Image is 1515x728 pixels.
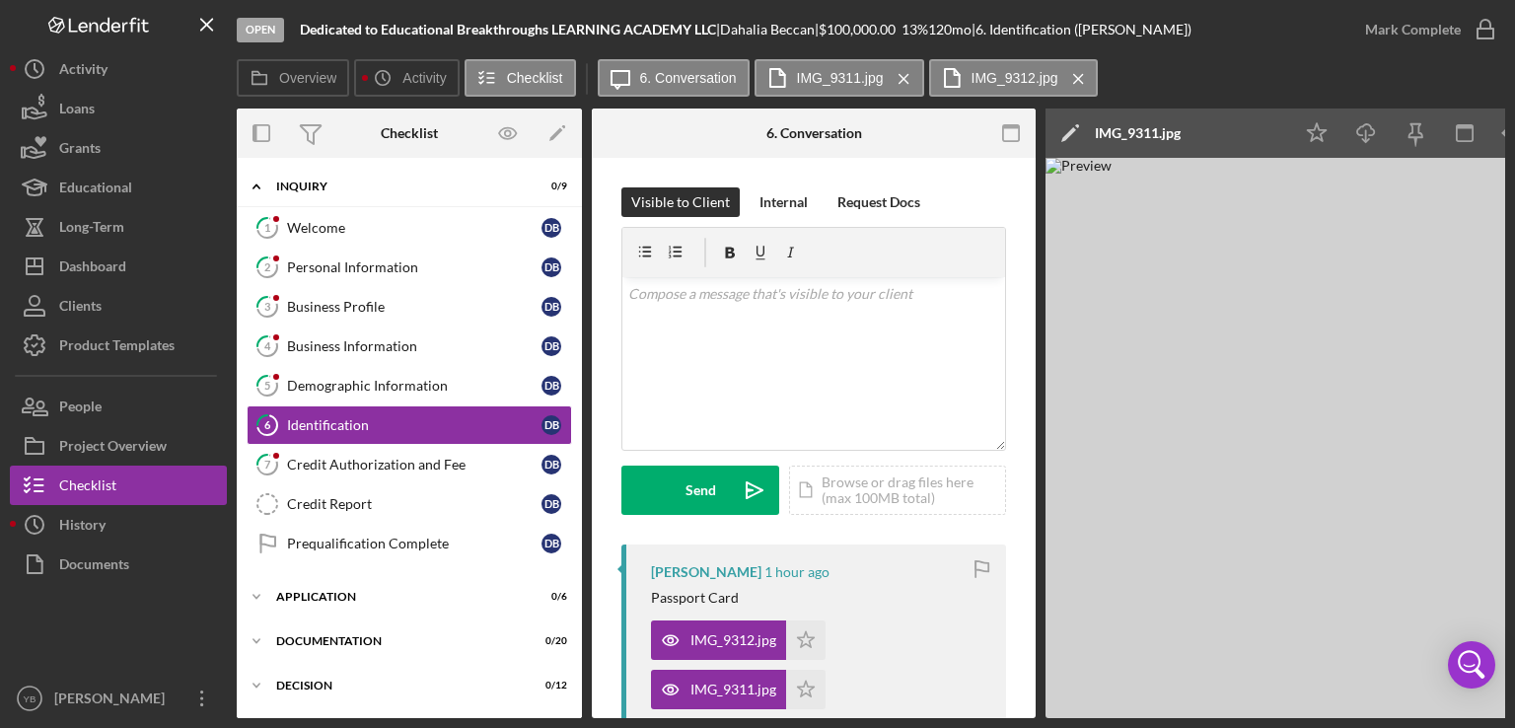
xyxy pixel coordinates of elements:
div: Open Intercom Messenger [1448,641,1495,689]
div: Welcome [287,220,541,236]
a: 3Business ProfileDB [247,287,572,327]
div: Credit Authorization and Fee [287,457,541,473]
button: Visible to Client [621,187,740,217]
div: $100,000.00 [819,22,902,37]
button: Clients [10,286,227,326]
a: 6IdentificationDB [247,405,572,445]
button: Educational [10,168,227,207]
div: D B [541,455,561,474]
div: Documents [59,545,129,589]
div: IMG_9312.jpg [690,632,776,648]
div: D B [541,415,561,435]
div: Personal Information [287,259,541,275]
div: D B [541,376,561,396]
time: 2025-08-26 17:15 [764,564,830,580]
button: Documents [10,545,227,584]
a: Prequalification CompleteDB [247,524,572,563]
div: [PERSON_NAME] [651,564,761,580]
div: Dahalia Beccan | [720,22,819,37]
div: D B [541,257,561,277]
button: Loans [10,89,227,128]
button: Project Overview [10,426,227,466]
a: 1WelcomeDB [247,208,572,248]
a: 5Demographic InformationDB [247,366,572,405]
a: Credit ReportDB [247,484,572,524]
div: 0 / 6 [532,591,567,603]
button: Internal [750,187,818,217]
div: Request Docs [837,187,920,217]
div: Open [237,18,284,42]
div: | 6. Identification ([PERSON_NAME]) [972,22,1191,37]
label: Overview [279,70,336,86]
div: [PERSON_NAME] [49,679,178,723]
div: Long-Term [59,207,124,252]
div: D B [541,218,561,238]
div: 0 / 9 [532,181,567,192]
div: Demographic Information [287,378,541,394]
div: Grants [59,128,101,173]
tspan: 4 [264,339,271,352]
div: 120 mo [928,22,972,37]
div: Checklist [59,466,116,510]
button: 6. Conversation [598,59,750,97]
div: IMG_9311.jpg [690,682,776,697]
div: Application [276,591,518,603]
button: Long-Term [10,207,227,247]
button: Send [621,466,779,515]
tspan: 6 [264,418,271,431]
button: Checklist [10,466,227,505]
tspan: 2 [264,260,270,273]
label: IMG_9312.jpg [972,70,1058,86]
button: People [10,387,227,426]
div: Clients [59,286,102,330]
button: Activity [10,49,227,89]
div: D B [541,534,561,553]
div: Inquiry [276,181,518,192]
div: 13 % [902,22,928,37]
tspan: 7 [264,458,271,471]
a: 7Credit Authorization and FeeDB [247,445,572,484]
div: Project Overview [59,426,167,471]
div: Business Profile [287,299,541,315]
div: Product Templates [59,326,175,370]
button: IMG_9312.jpg [929,59,1099,97]
tspan: 3 [264,300,270,313]
button: YB[PERSON_NAME] [10,679,227,718]
button: Overview [237,59,349,97]
button: Product Templates [10,326,227,365]
button: History [10,505,227,545]
div: | [300,22,720,37]
div: D B [541,494,561,514]
div: Credit Report [287,496,541,512]
div: Dashboard [59,247,126,291]
div: Mark Complete [1365,10,1461,49]
text: YB [24,693,36,704]
div: D B [541,297,561,317]
div: Loans [59,89,95,133]
label: IMG_9311.jpg [797,70,884,86]
div: 6. Conversation [766,125,862,141]
div: Checklist [381,125,438,141]
b: Dedicated to Educational Breakthroughs LEARNING ACADEMY LLC [300,21,716,37]
div: Passport Card [651,590,739,606]
button: Mark Complete [1345,10,1505,49]
button: IMG_9311.jpg [651,670,826,709]
a: 2Personal InformationDB [247,248,572,287]
button: Dashboard [10,247,227,286]
div: Identification [287,417,541,433]
a: Grants [10,128,227,168]
div: Send [685,466,716,515]
button: Request Docs [828,187,930,217]
label: Checklist [507,70,563,86]
div: Activity [59,49,108,94]
div: Visible to Client [631,187,730,217]
div: History [59,505,106,549]
button: Checklist [465,59,576,97]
